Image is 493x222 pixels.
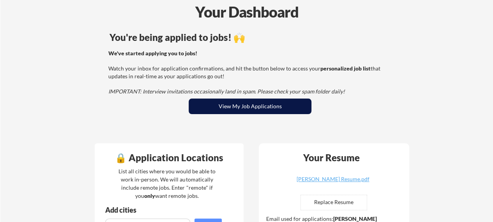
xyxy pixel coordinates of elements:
[1,1,493,23] div: Your Dashboard
[108,50,197,56] strong: We've started applying you to jobs!
[97,153,242,162] div: 🔒 Application Locations
[108,49,389,95] div: Watch your inbox for application confirmations, and hit the button below to access your that upda...
[105,206,224,213] div: Add cities
[108,88,345,95] em: IMPORTANT: Interview invitations occasionally land in spam. Please check your spam folder daily!
[320,65,371,72] strong: personalized job list
[286,176,379,189] a: [PERSON_NAME] Resume.pdf
[189,99,311,114] button: View My Job Applications
[113,167,221,200] div: List all cities where you would be able to work in-person. We will automatically include remote j...
[286,176,379,182] div: [PERSON_NAME] Resume.pdf
[293,153,370,162] div: Your Resume
[110,33,391,42] div: You're being applied to jobs! 🙌
[144,192,155,199] strong: only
